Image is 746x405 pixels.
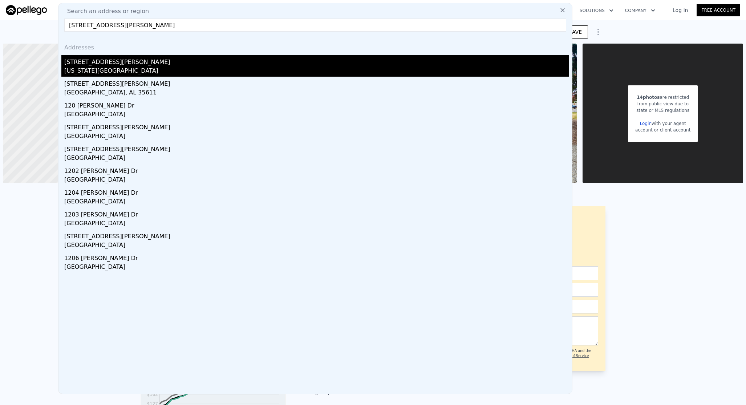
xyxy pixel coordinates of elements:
input: Enter an address, city, region, neighborhood or zip code [64,19,566,32]
button: SAVE [563,25,588,39]
div: account or client account [635,127,690,133]
div: [GEOGRAPHIC_DATA] [64,132,569,142]
span: Search an address or region [61,7,149,16]
div: from public view due to [635,101,690,107]
div: [GEOGRAPHIC_DATA] [64,241,569,251]
a: Log In [664,7,697,14]
div: state or MLS regulations [635,107,690,114]
button: Solutions [574,4,619,17]
div: [US_STATE][GEOGRAPHIC_DATA] [64,66,569,77]
img: Pellego [6,5,47,15]
div: 120 [PERSON_NAME] Dr [64,98,569,110]
div: 1204 [PERSON_NAME] Dr [64,186,569,197]
button: Company [619,4,661,17]
div: [STREET_ADDRESS][PERSON_NAME] [64,77,569,88]
div: [GEOGRAPHIC_DATA] [64,263,569,273]
div: [GEOGRAPHIC_DATA] [64,197,569,207]
a: Free Account [697,4,740,16]
div: [GEOGRAPHIC_DATA] [64,154,569,164]
div: Addresses [61,37,569,55]
div: [STREET_ADDRESS][PERSON_NAME] [64,120,569,132]
div: [GEOGRAPHIC_DATA] [64,110,569,120]
span: 14 photos [637,95,660,100]
div: [GEOGRAPHIC_DATA], AL 35611 [64,88,569,98]
div: [STREET_ADDRESS][PERSON_NAME] [64,142,569,154]
div: 1203 [PERSON_NAME] Dr [64,207,569,219]
tspan: $162 [147,392,158,397]
div: [STREET_ADDRESS][PERSON_NAME] [64,229,569,241]
a: Login [640,121,652,126]
div: 1206 [PERSON_NAME] Dr [64,251,569,263]
span: with your agent [652,121,686,126]
a: Terms of Service [560,354,589,358]
div: [GEOGRAPHIC_DATA] [64,219,569,229]
div: 1202 [PERSON_NAME] Dr [64,164,569,175]
button: Show Options [591,25,605,39]
div: [STREET_ADDRESS][PERSON_NAME] [64,55,569,66]
div: are restricted [635,94,690,101]
div: [GEOGRAPHIC_DATA] [64,175,569,186]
